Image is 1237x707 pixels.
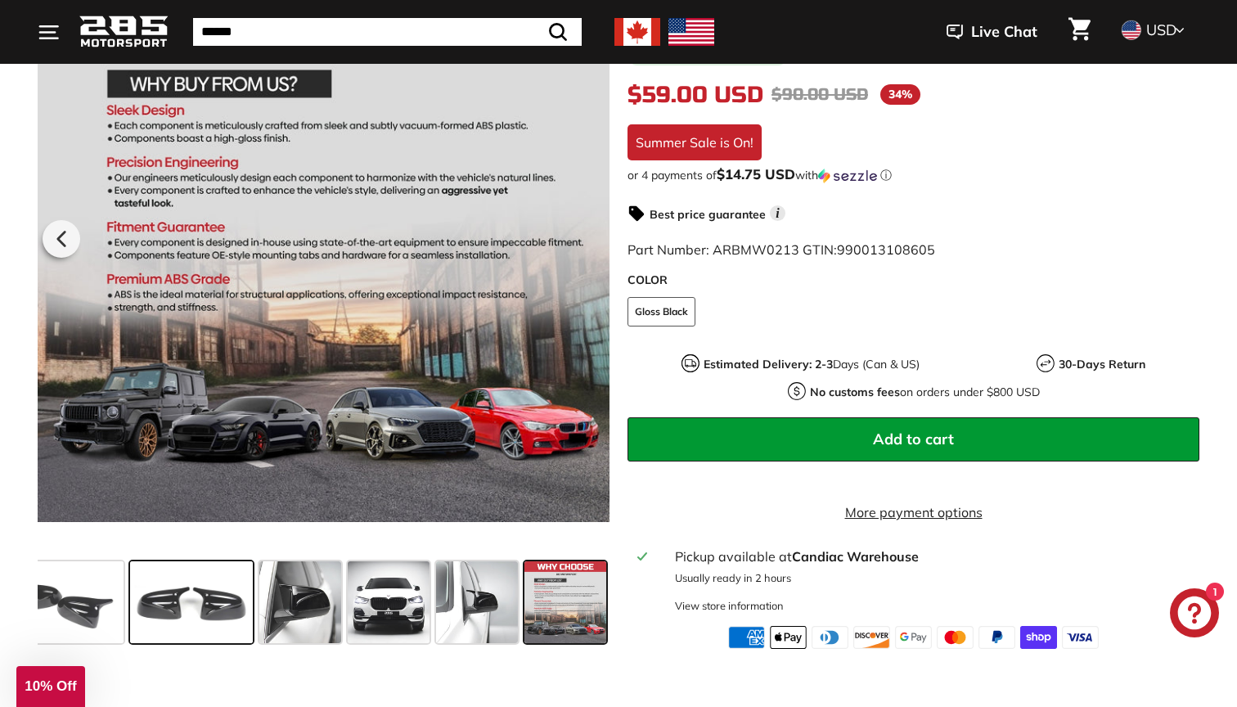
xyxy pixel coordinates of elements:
div: or 4 payments of with [627,167,1199,183]
div: View store information [675,598,784,614]
div: 10% Off [16,666,85,707]
button: Add to cart [627,417,1199,462]
span: 34% [880,84,920,105]
strong: No customs fees [810,385,900,399]
div: Pickup available at [675,547,1190,566]
span: i [770,205,785,221]
img: apple_pay [770,626,807,649]
p: Days (Can & US) [704,356,920,373]
input: Search [193,18,582,46]
strong: Estimated Delivery: 2-3 [704,357,833,372]
p: on orders under $800 USD [810,384,1040,401]
div: Summer Sale is On! [627,124,762,160]
button: Live Chat [925,11,1059,52]
span: USD [1146,20,1176,39]
strong: 30-Days Return [1059,357,1145,372]
p: Usually ready in 2 hours [675,570,1190,586]
span: Live Chat [971,21,1037,43]
div: or 4 payments of$14.75 USDwithSezzle Click to learn more about Sezzle [627,167,1199,183]
span: Part Number: ARBMW0213 GTIN: [627,241,935,258]
span: 990013108605 [837,241,935,258]
img: Sezzle [818,169,877,183]
img: Logo_285_Motorsport_areodynamics_components [79,13,169,52]
strong: Candiac Warehouse [792,548,919,565]
img: american_express [728,626,765,649]
img: master [937,626,974,649]
span: $14.75 USD [717,165,795,182]
a: More payment options [627,502,1199,522]
span: 10% Off [25,678,76,694]
img: visa [1062,626,1099,649]
img: paypal [978,626,1015,649]
span: Add to cart [873,430,954,448]
span: $59.00 USD [627,81,763,109]
a: Cart [1059,4,1100,60]
img: shopify_pay [1020,626,1057,649]
img: diners_club [812,626,848,649]
strong: Best price guarantee [650,207,766,222]
span: $90.00 USD [771,84,868,105]
img: discover [853,626,890,649]
img: google_pay [895,626,932,649]
inbox-online-store-chat: Shopify online store chat [1165,588,1224,642]
label: COLOR [627,272,1199,289]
